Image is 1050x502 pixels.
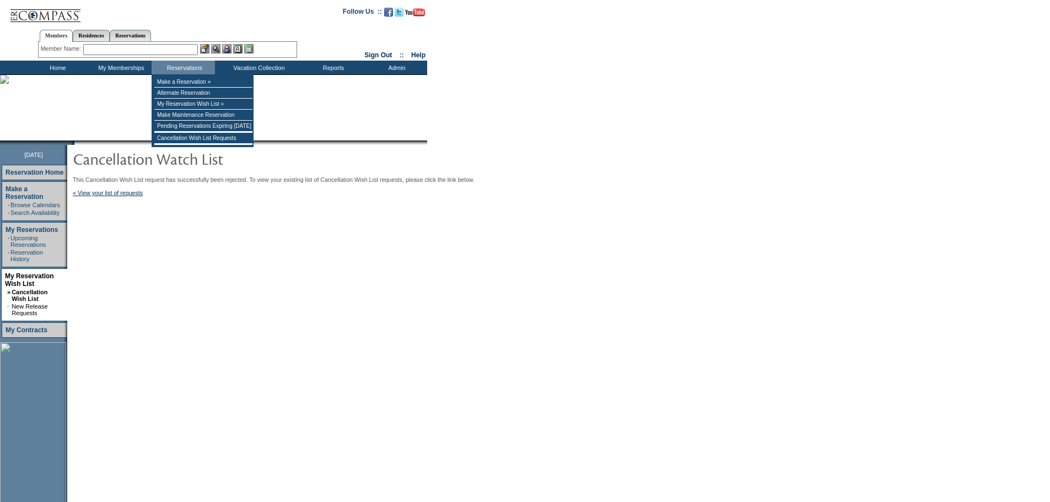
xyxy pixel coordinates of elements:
[343,7,382,20] td: Follow Us ::
[400,51,404,59] span: ::
[152,61,215,74] td: Reservations
[384,8,393,17] img: Become our fan on Facebook
[154,110,252,121] td: Make Maintenance Reservation
[154,99,252,110] td: My Reservation Wish List »
[73,176,492,196] div: This Cancellation Wish List request has successfully been rejected. To view your existing list of...
[154,88,252,99] td: Alternate Reservation
[154,121,252,132] td: Pending Reservations Expiring [DATE]
[7,303,10,316] td: ·
[233,44,243,53] img: Reservations
[40,30,73,42] a: Members
[8,209,9,216] td: ·
[24,152,43,158] span: [DATE]
[7,289,10,295] b: »
[215,61,300,74] td: Vacation Collection
[10,235,46,248] a: Upcoming Reservations
[8,202,9,208] td: ·
[74,141,76,145] img: blank.gif
[211,44,220,53] img: View
[395,8,403,17] img: Follow us on Twitter
[10,202,60,208] a: Browse Calendars
[405,11,425,18] a: Subscribe to our YouTube Channel
[73,148,293,170] img: pgTtlCancellationNotification.gif
[110,30,151,41] a: Reservations
[200,44,209,53] img: b_edit.gif
[6,326,47,334] a: My Contracts
[8,235,9,248] td: ·
[6,226,58,234] a: My Reservations
[88,61,152,74] td: My Memberships
[222,44,231,53] img: Impersonate
[71,141,74,145] img: promoShadowLeftCorner.gif
[10,209,60,216] a: Search Availability
[395,11,403,18] a: Follow us on Twitter
[25,61,88,74] td: Home
[411,51,426,59] a: Help
[244,44,254,53] img: b_calculator.gif
[5,272,54,288] a: My Reservation Wish List
[6,185,44,201] a: Make a Reservation
[154,77,252,88] td: Make a Reservation »
[12,289,47,302] a: Cancellation Wish List
[405,8,425,17] img: Subscribe to our YouTube Channel
[41,44,83,53] div: Member Name:
[154,133,252,144] td: Cancellation Wish List Requests
[364,61,427,74] td: Admin
[73,30,110,41] a: Residences
[300,61,364,74] td: Reports
[10,249,43,262] a: Reservation History
[12,303,47,316] a: New Release Requests
[364,51,392,59] a: Sign Out
[8,249,9,262] td: ·
[6,169,63,176] a: Reservation Home
[384,11,393,18] a: Become our fan on Facebook
[73,190,143,196] a: « View your list of requests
